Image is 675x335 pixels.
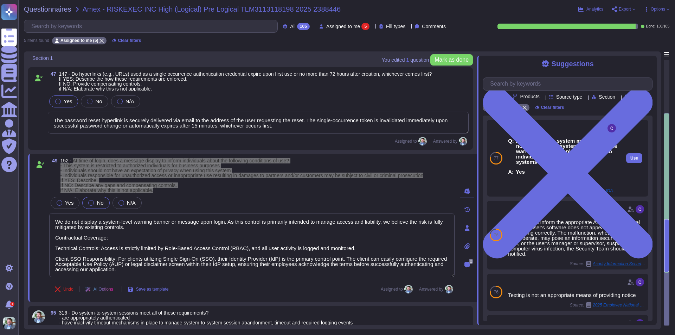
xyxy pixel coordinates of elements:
[651,7,665,11] span: Options
[118,38,141,43] span: Clear filters
[382,57,429,62] span: You edited question
[430,54,473,66] button: Mark as done
[60,38,98,43] span: Assigned to me (5)
[494,156,498,160] span: 77
[607,124,616,132] img: user
[487,78,652,90] input: Search by keywords
[422,24,446,29] span: Comments
[126,98,134,104] span: N/A
[404,285,413,293] img: user
[593,303,645,307] span: 2025 Employee National Handbook and State Supplements.pdf
[297,23,310,30] div: 105
[97,200,103,206] span: No
[361,23,369,30] div: 5
[122,282,174,296] button: Save as template
[636,205,644,213] img: user
[83,6,341,13] span: Amex - RISKEXEC INC High (Logical) Pre Logical TLM3113118198 2025 2388446
[3,317,15,329] img: user
[636,278,644,286] img: user
[469,259,473,264] span: 0
[494,233,498,237] span: 76
[24,6,71,13] span: Questionnaires
[445,285,453,293] img: user
[63,287,73,291] span: Undo
[48,72,56,76] span: 47
[48,112,469,134] textarea: The password reset hyperlink is securely delivered via email to the address of the user requestin...
[381,285,416,293] span: Assigned to
[459,137,467,145] img: user
[406,57,409,62] b: 1
[395,137,430,145] span: Assigned to
[586,7,603,11] span: Analytics
[657,25,669,28] span: 103 / 105
[136,287,169,291] span: Save as template
[419,287,443,291] span: Answered by
[326,24,360,29] span: Assigned to me
[494,290,498,294] span: 76
[626,153,642,163] button: Use
[32,56,53,61] span: Section 1
[49,158,58,163] span: 49
[65,200,73,206] span: Yes
[435,57,469,63] span: Mark as done
[95,98,102,104] span: No
[630,156,638,160] span: Use
[578,6,603,12] button: Analytics
[28,20,277,32] input: Search by keywords
[10,302,14,306] div: 4
[619,7,631,11] span: Export
[48,310,56,315] span: 95
[94,287,113,291] span: AI Options
[60,158,424,193] span: 152 - At time of login, does a message display to inform individuals about the following conditio...
[570,302,645,308] span: Source:
[59,71,432,92] span: 147 - Do hyperlinks (e.g., URLs) used as a single occurrence authentication credential expire upo...
[290,24,296,29] span: All
[127,200,136,206] span: N/A
[64,98,72,104] span: Yes
[636,319,644,328] img: user
[418,137,427,145] img: user
[49,213,455,277] textarea: We do not display a system-level warning banner or message upon login. As this control is primari...
[24,38,49,43] div: 5 items found
[646,25,655,28] span: Done:
[1,315,20,331] button: user
[386,24,405,29] span: Fill types
[32,310,45,323] img: user
[433,139,457,143] span: Answered by
[49,282,79,296] button: Undo
[508,292,645,298] div: Texting is not an appropriate means of providing notice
